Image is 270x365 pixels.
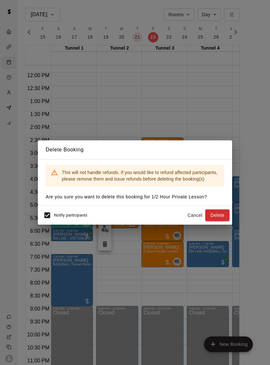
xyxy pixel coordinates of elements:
span: Notify participants [54,213,87,218]
div: This will not handle refunds. If you would like to refund affected participants, please remove th... [62,167,219,185]
button: Delete [205,209,230,221]
h2: Delete Booking [38,140,232,159]
p: Are you sure you want to delete this booking for 1/2 Hour Private Lesson ? [46,194,224,200]
button: Cancel [185,209,205,221]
